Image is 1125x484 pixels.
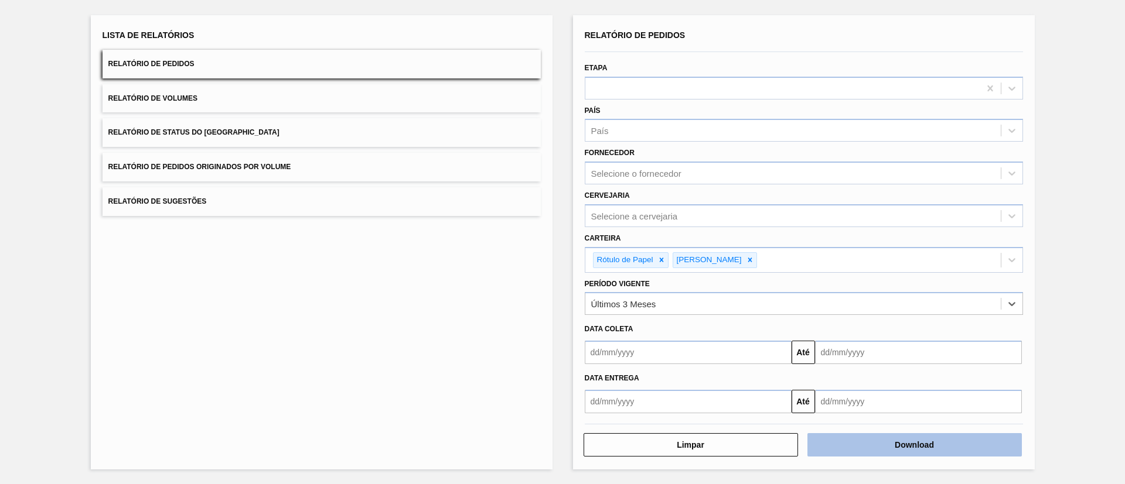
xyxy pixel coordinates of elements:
span: Relatório de Sugestões [108,197,207,205]
input: dd/mm/yyyy [585,341,792,364]
div: Selecione a cervejaria [591,211,678,221]
span: Lista de Relatórios [103,30,195,40]
button: Até [792,341,815,364]
input: dd/mm/yyyy [815,390,1022,413]
span: Relatório de Pedidos [108,60,195,68]
button: Relatório de Sugestões [103,187,541,216]
span: Relatório de Status do [GEOGRAPHIC_DATA] [108,128,279,136]
label: Etapa [585,64,608,72]
span: Relatório de Pedidos Originados por Volume [108,163,291,171]
label: País [585,107,601,115]
label: Fornecedor [585,149,635,157]
button: Relatório de Pedidos [103,50,541,78]
span: Relatório de Volumes [108,94,197,102]
div: País [591,126,609,136]
span: Relatório de Pedidos [585,30,686,40]
div: Rótulo de Papel [594,253,655,267]
input: dd/mm/yyyy [815,341,1022,364]
label: Cervejaria [585,191,630,200]
button: Relatório de Pedidos Originados por Volume [103,153,541,181]
span: Data coleta [585,325,633,333]
div: Selecione o fornecedor [591,169,681,179]
input: dd/mm/yyyy [585,390,792,413]
button: Até [792,390,815,413]
div: Últimos 3 Meses [591,299,656,309]
button: Relatório de Volumes [103,84,541,113]
label: Carteira [585,234,621,242]
button: Relatório de Status do [GEOGRAPHIC_DATA] [103,118,541,147]
span: Data Entrega [585,374,639,382]
button: Limpar [584,433,798,456]
button: Download [807,433,1022,456]
div: [PERSON_NAME] [673,253,744,267]
label: Período Vigente [585,280,650,288]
